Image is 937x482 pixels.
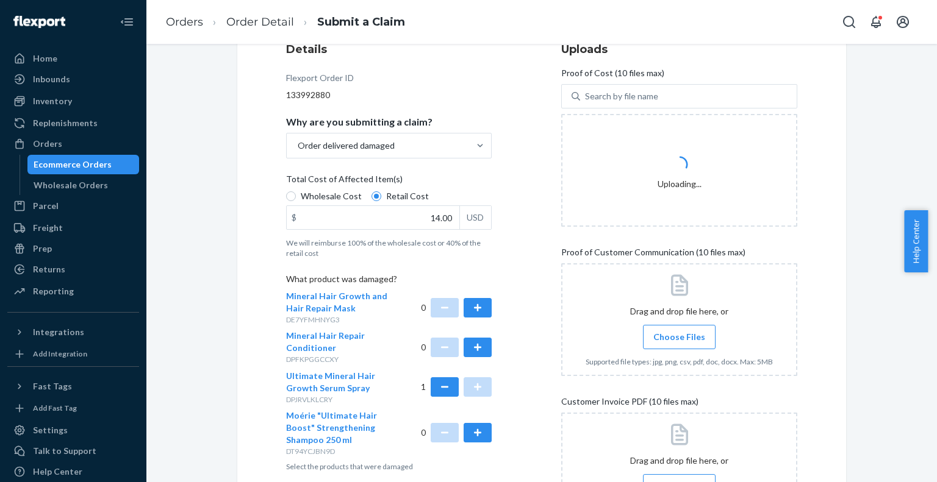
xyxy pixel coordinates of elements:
[33,466,82,478] div: Help Center
[7,462,139,481] a: Help Center
[653,331,705,343] span: Choose Files
[33,117,98,129] div: Replenishments
[561,67,664,84] span: Proof of Cost (10 files max)
[658,151,702,190] div: Uploading...
[286,446,389,456] p: DT94YCJBN9D
[298,140,395,152] div: Order delivered damaged
[166,15,203,29] a: Orders
[7,347,139,361] a: Add Integration
[33,52,57,65] div: Home
[7,401,139,416] a: Add Fast Tag
[33,403,77,413] div: Add Fast Tag
[317,15,405,29] a: Submit a Claim
[287,206,459,229] input: $USD
[891,10,915,34] button: Open account menu
[286,291,387,313] span: Mineral Hair Growth and Hair Repair Mask
[286,370,375,393] span: Ultimate Mineral Hair Growth Serum Spray
[33,222,63,234] div: Freight
[286,314,389,325] p: DE7YFMHNYG3
[7,49,139,68] a: Home
[561,246,745,263] span: Proof of Customer Communication (10 files max)
[287,206,301,229] div: $
[561,41,797,57] h3: Uploads
[7,260,139,279] a: Returns
[372,191,381,201] input: Retail Cost
[33,95,72,107] div: Inventory
[156,4,415,40] ol: breadcrumbs
[7,377,139,396] button: Fast Tags
[286,89,492,101] div: 133992880
[837,10,861,34] button: Open Search Box
[7,69,139,89] a: Inbounds
[585,90,658,102] div: Search by file name
[34,179,108,191] div: Wholesale Orders
[33,200,59,212] div: Parcel
[286,72,354,89] div: Flexport Order ID
[7,218,139,238] a: Freight
[561,395,698,413] span: Customer Invoice PDF (10 files max)
[421,409,492,456] div: 0
[286,41,492,57] h3: Details
[386,190,429,202] span: Retail Cost
[7,91,139,111] a: Inventory
[7,196,139,216] a: Parcel
[301,190,362,202] span: Wholesale Cost
[286,461,492,472] p: Select the products that were damaged
[421,330,492,364] div: 0
[286,354,389,364] p: DPFKPGGCCXY
[7,282,139,301] a: Reporting
[904,210,928,272] button: Help Center
[286,173,403,190] span: Total Cost of Affected Item(s)
[33,73,70,85] div: Inbounds
[286,410,377,445] span: Moérie "Ultimate Hair Boost" Strengthening Shampoo 250 ml
[864,10,888,34] button: Open notifications
[33,445,96,457] div: Talk to Support
[33,138,62,150] div: Orders
[421,290,492,325] div: 0
[7,113,139,133] a: Replenishments
[226,15,294,29] a: Order Detail
[13,16,65,28] img: Flexport logo
[27,155,140,174] a: Ecommerce Orders
[286,330,365,353] span: Mineral Hair Repair Conditioner
[459,206,491,229] div: USD
[33,243,52,255] div: Prep
[7,441,139,461] a: Talk to Support
[33,380,72,392] div: Fast Tags
[421,370,492,405] div: 1
[286,191,296,201] input: Wholesale Cost
[286,394,389,405] p: DPJRVLKLCRY
[7,322,139,342] button: Integrations
[34,158,112,171] div: Ecommerce Orders
[27,175,140,195] a: Wholesale Orders
[7,239,139,258] a: Prep
[115,10,139,34] button: Close Navigation
[33,326,84,338] div: Integrations
[33,285,74,297] div: Reporting
[33,263,65,275] div: Returns
[286,273,492,290] p: What product was damaged?
[7,420,139,440] a: Settings
[7,134,139,154] a: Orders
[33,349,87,359] div: Add Integration
[286,238,492,258] p: We will reimburse 100% of the wholesale cost or 40% of the retail cost
[286,116,433,128] p: Why are you submitting a claim?
[33,424,68,436] div: Settings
